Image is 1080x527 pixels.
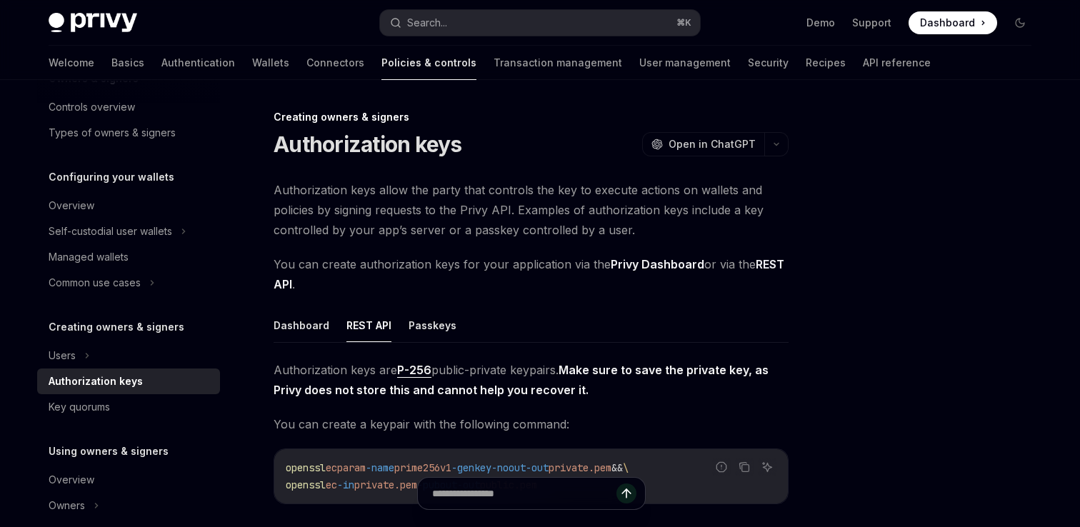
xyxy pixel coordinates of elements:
strong: Privy Dashboard [611,257,704,271]
a: Transaction management [494,46,622,80]
span: Open in ChatGPT [669,137,756,151]
a: User management [639,46,731,80]
button: Copy the contents from the code block [735,458,754,476]
button: Passkeys [409,308,456,342]
a: Policies & controls [381,46,476,80]
a: Types of owners & signers [37,120,220,146]
a: Authorization keys [37,368,220,394]
a: Authentication [161,46,235,80]
a: Overview [37,193,220,219]
div: Key quorums [49,398,110,416]
a: Wallets [252,46,289,80]
a: Key quorums [37,394,220,420]
span: && [611,461,623,474]
span: ecparam [326,461,366,474]
button: Open in ChatGPT [642,132,764,156]
span: ⌘ K [676,17,691,29]
a: Demo [806,16,835,30]
a: Connectors [306,46,364,80]
span: prime256v1 [394,461,451,474]
div: Overview [49,197,94,214]
span: Authorization keys are public-private keypairs. [274,360,789,400]
div: Users [49,347,76,364]
span: Authorization keys allow the party that controls the key to execute actions on wallets and polici... [274,180,789,240]
span: -noout [491,461,526,474]
span: -name [366,461,394,474]
div: Types of owners & signers [49,124,176,141]
h1: Authorization keys [274,131,462,157]
button: Toggle dark mode [1009,11,1031,34]
div: Creating owners & signers [274,110,789,124]
img: dark logo [49,13,137,33]
span: \ [623,461,629,474]
a: P-256 [397,363,431,378]
button: Send message [616,483,636,503]
div: Overview [49,471,94,488]
a: Managed wallets [37,244,220,270]
span: You can create a keypair with the following command: [274,414,789,434]
div: Authorization keys [49,373,143,390]
div: Owners [49,497,85,514]
a: Welcome [49,46,94,80]
div: Common use cases [49,274,141,291]
span: -out [526,461,549,474]
span: Dashboard [920,16,975,30]
h5: Creating owners & signers [49,318,184,336]
a: Support [852,16,891,30]
span: You can create authorization keys for your application via the or via the . [274,254,789,294]
button: Report incorrect code [712,458,731,476]
h5: Using owners & signers [49,443,169,460]
a: Security [748,46,789,80]
a: Dashboard [909,11,997,34]
a: Overview [37,467,220,493]
div: Self-custodial user wallets [49,223,172,240]
a: Recipes [806,46,846,80]
a: Controls overview [37,94,220,120]
button: REST API [346,308,391,342]
div: Search... [407,14,447,31]
span: -genkey [451,461,491,474]
h5: Configuring your wallets [49,169,174,186]
div: Controls overview [49,99,135,116]
span: private.pem [549,461,611,474]
button: Search...⌘K [380,10,700,36]
span: openssl [286,461,326,474]
a: Basics [111,46,144,80]
button: Ask AI [758,458,776,476]
div: Managed wallets [49,249,129,266]
a: API reference [863,46,931,80]
button: Dashboard [274,308,329,342]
